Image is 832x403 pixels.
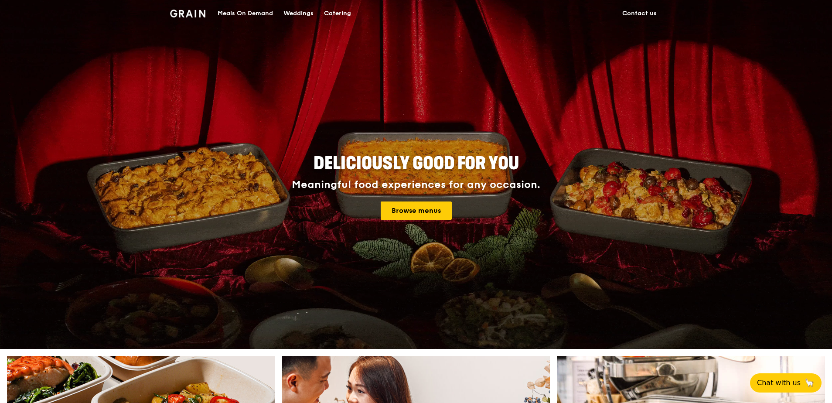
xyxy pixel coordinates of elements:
a: Browse menus [381,201,452,220]
a: Contact us [617,0,662,27]
div: Weddings [283,0,314,27]
div: Meaningful food experiences for any occasion. [259,179,573,191]
span: 🦙 [804,378,815,388]
a: Weddings [278,0,319,27]
span: Deliciously good for you [314,153,519,174]
div: Catering [324,0,351,27]
a: Catering [319,0,356,27]
span: Chat with us [757,378,801,388]
img: Grain [170,10,205,17]
button: Chat with us🦙 [750,373,822,393]
div: Meals On Demand [218,0,273,27]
